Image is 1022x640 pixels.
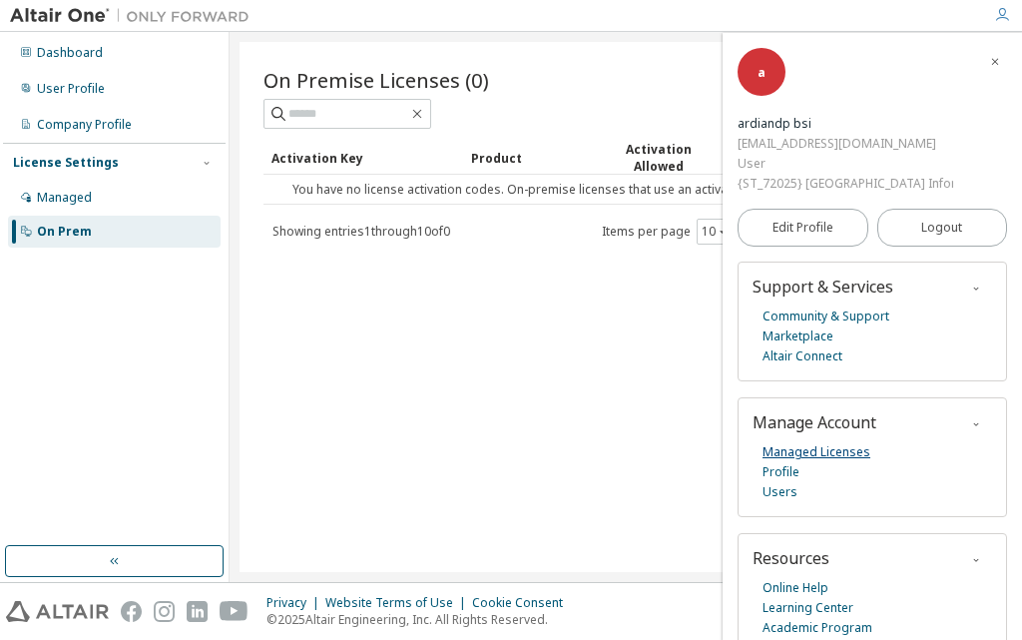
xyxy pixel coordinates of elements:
[187,601,208,622] img: linkedin.svg
[37,117,132,133] div: Company Profile
[702,224,729,240] button: 10
[763,442,870,462] a: Managed Licenses
[763,462,799,482] a: Profile
[753,411,876,433] span: Manage Account
[753,276,893,298] span: Support & Services
[37,224,92,240] div: On Prem
[472,595,575,611] div: Cookie Consent
[877,209,1008,247] button: Logout
[763,326,833,346] a: Marketplace
[266,595,325,611] div: Privacy
[602,219,734,245] span: Items per page
[37,45,103,61] div: Dashboard
[738,114,953,134] div: ardiandp bsi
[763,618,872,638] a: Academic Program
[617,141,701,175] div: Activation Allowed
[763,482,797,502] a: Users
[921,218,962,238] span: Logout
[738,174,953,194] div: {ST_72025} [GEOGRAPHIC_DATA] Informatika
[738,154,953,174] div: User
[763,598,853,618] a: Learning Center
[13,155,119,171] div: License Settings
[717,141,800,175] div: Activation Left
[738,134,953,154] div: [EMAIL_ADDRESS][DOMAIN_NAME]
[6,601,109,622] img: altair_logo.svg
[121,601,142,622] img: facebook.svg
[325,595,472,611] div: Website Terms of Use
[753,547,829,569] span: Resources
[263,66,489,94] span: On Premise Licenses (0)
[763,578,828,598] a: Online Help
[37,190,92,206] div: Managed
[266,611,575,628] p: © 2025 Altair Engineering, Inc. All Rights Reserved.
[37,81,105,97] div: User Profile
[154,601,175,622] img: instagram.svg
[272,223,450,240] span: Showing entries 1 through 10 of 0
[471,142,601,174] div: Product
[220,601,249,622] img: youtube.svg
[738,209,868,247] a: Edit Profile
[263,175,908,205] td: You have no license activation codes. On-premise licenses that use an activation code will appear...
[763,307,889,326] a: Community & Support
[758,64,766,81] span: a
[772,220,833,236] span: Edit Profile
[763,346,842,366] a: Altair Connect
[271,142,455,174] div: Activation Key
[10,6,259,26] img: Altair One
